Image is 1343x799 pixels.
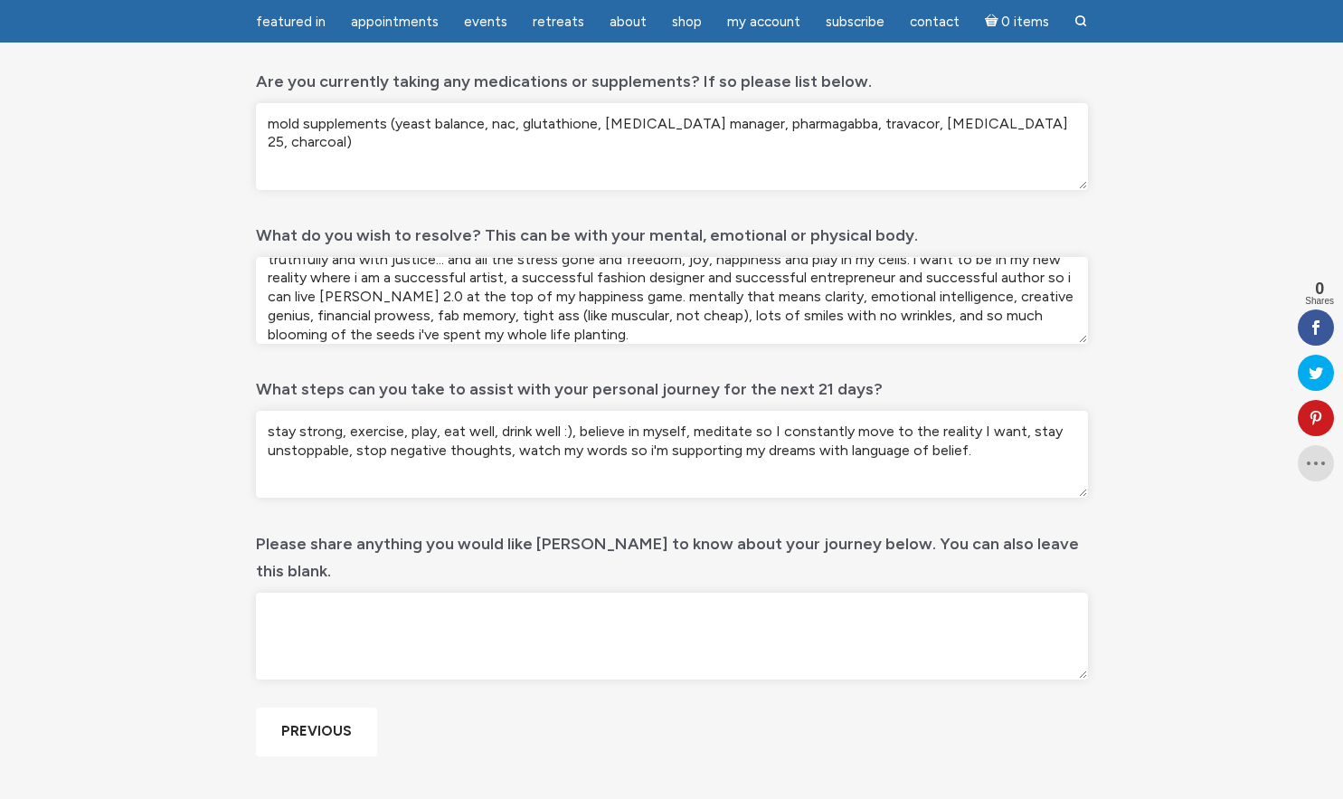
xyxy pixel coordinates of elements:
[464,14,507,30] span: Events
[340,5,449,40] a: Appointments
[522,5,595,40] a: Retreats
[815,5,895,40] a: Subscribe
[826,14,884,30] span: Subscribe
[256,59,872,96] label: Are you currently taking any medications or supplements? If so please list below.
[599,5,657,40] a: About
[716,5,811,40] a: My Account
[672,14,702,30] span: Shop
[661,5,713,40] a: Shop
[610,14,647,30] span: About
[727,14,800,30] span: My Account
[453,5,518,40] a: Events
[256,213,918,250] label: What do you wish to resolve? This can be with your mental, emotional or physical body.
[533,14,584,30] span: Retreats
[351,14,439,30] span: Appointments
[256,366,883,404] label: What steps can you take to assist with your personal journey for the next 21 days?
[910,14,960,30] span: Contact
[245,5,336,40] a: featured in
[1001,15,1049,29] span: 0 items
[256,521,1088,585] label: Please share anything you would like [PERSON_NAME] to know about your journey below. You can also...
[974,3,1061,40] a: Cart0 items
[256,708,377,756] input: Previous
[256,14,326,30] span: featured in
[985,14,1002,30] i: Cart
[1305,297,1334,306] span: Shares
[899,5,970,40] a: Contact
[1305,281,1334,297] span: 0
